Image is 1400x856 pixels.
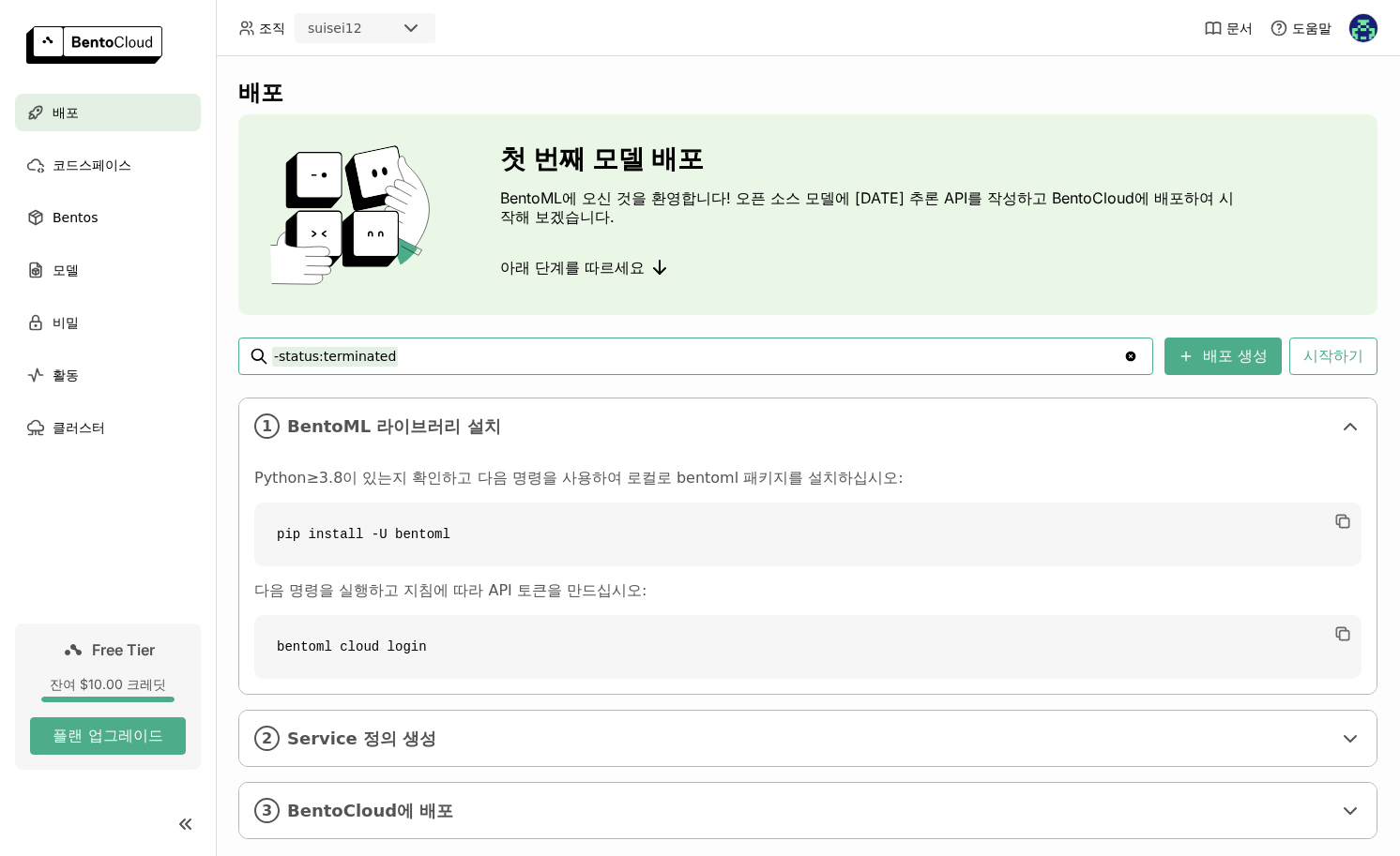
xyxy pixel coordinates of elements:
a: 활동 [15,356,201,394]
span: BentoCloud에 배포 [287,801,1332,821]
p: BentoML에 오신 것을 환영합니다! 오픈 소스 모델에 [DATE] 추론 API를 작성하고 BentoCloud에 배포하여 시작해 보겠습니다. [500,188,1241,226]
code: pip install -U bentoml [254,503,1362,566]
span: 문서 [1226,20,1253,37]
a: Free Tier잔여 $10.00 크레딧플랜 업그레이드 [15,623,201,770]
input: Selected suisei12. [364,20,366,38]
button: 플랜 업그레이드 [30,717,186,755]
button: 배포 생성 [1164,338,1282,375]
p: 다음 명령을 실행하고 지침에 따라 API 토큰을 만드십시오: [254,581,1362,600]
code: bentoml cloud login [254,615,1362,679]
span: 활동 [53,364,79,386]
i: 3 [254,798,280,823]
a: 문서 [1204,19,1253,38]
a: 비밀 [15,304,201,341]
i: 2 [254,726,280,751]
span: 클러스터 [53,416,105,439]
a: 클러스터 [15,409,201,446]
div: 잔여 $10.00 크레딧 [30,676,186,693]
a: 코드스페이스 [15,146,201,184]
i: 1 [254,413,280,439]
span: 코드스페이스 [53,154,131,176]
span: BentoML 라이브러리 설치 [287,416,1332,437]
a: 모델 [15,251,201,289]
img: cover onboarding [253,144,455,285]
svg: Clear value [1123,349,1138,364]
img: 윤재 이 [1349,14,1377,42]
span: Bentos [53,206,98,229]
span: 비밀 [53,311,79,334]
span: 아래 단계를 따르세요 [500,258,645,277]
span: Free Tier [92,640,155,659]
div: 도움말 [1270,19,1332,38]
div: suisei12 [308,19,362,38]
div: 2Service 정의 생성 [239,711,1377,766]
span: Service 정의 생성 [287,728,1332,749]
h3: 첫 번째 모델 배포 [500,143,1241,173]
div: 배포 [238,79,1377,107]
span: 모델 [53,259,79,281]
a: 배포 [15,94,201,131]
div: 1BentoML 라이브러리 설치 [239,398,1377,454]
div: 3BentoCloud에 배포 [239,783,1377,838]
button: 시작하기 [1289,338,1377,375]
span: 조직 [259,20,285,37]
span: 배포 [53,101,79,124]
img: logo [26,26,162,64]
span: 도움말 [1292,20,1332,37]
input: 검색 [272,341,1123,371]
p: Python≥3.8이 있는지 확인하고 다음 명령을 사용하여 로컬로 bentoml 패키지를 설치하십시오: [254,469,1362,488]
a: Bentos [15,199,201,236]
